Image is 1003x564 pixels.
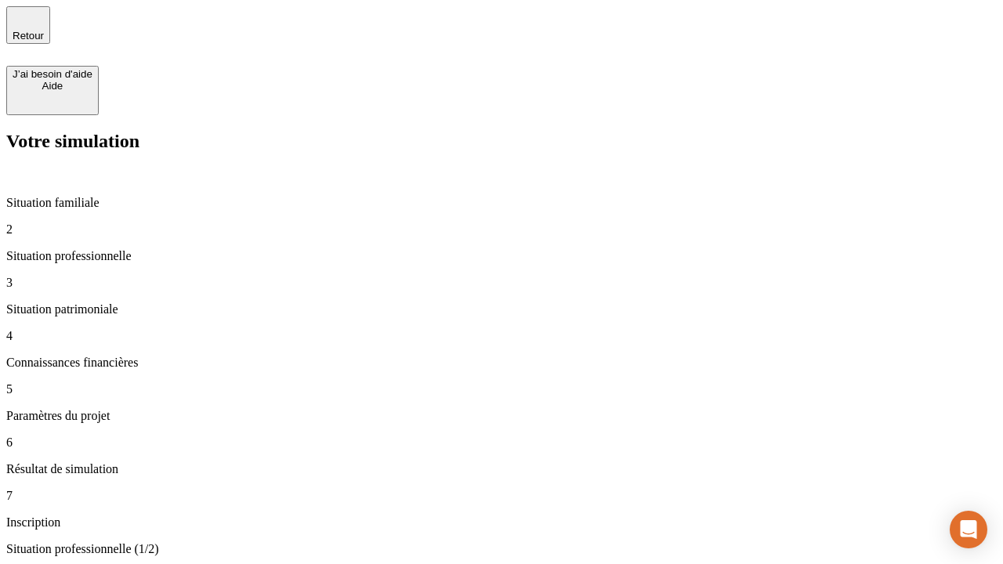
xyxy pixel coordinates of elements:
p: 2 [6,222,997,237]
p: Paramètres du projet [6,409,997,423]
p: Situation familiale [6,196,997,210]
p: 5 [6,382,997,396]
p: 4 [6,329,997,343]
p: 3 [6,276,997,290]
p: Inscription [6,515,997,530]
p: Connaissances financières [6,356,997,370]
div: J’ai besoin d'aide [13,68,92,80]
p: Situation professionnelle (1/2) [6,542,997,556]
p: 7 [6,489,997,503]
p: Situation professionnelle [6,249,997,263]
div: Open Intercom Messenger [950,511,987,548]
span: Retour [13,30,44,42]
p: Situation patrimoniale [6,302,997,316]
button: Retour [6,6,50,44]
div: Aide [13,80,92,92]
p: 6 [6,436,997,450]
p: Résultat de simulation [6,462,997,476]
button: J’ai besoin d'aideAide [6,66,99,115]
h2: Votre simulation [6,131,997,152]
